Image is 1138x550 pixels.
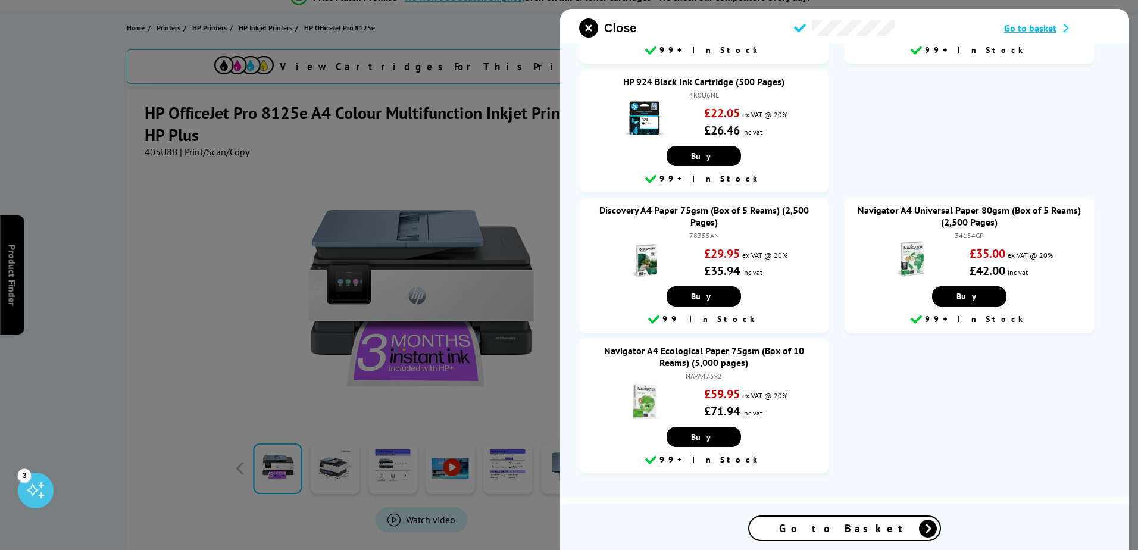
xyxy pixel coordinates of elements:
[604,345,804,368] a: Navigator A4 Ecological Paper 75gsm (Box of 10 Reams) (5,000 pages)
[1004,22,1056,34] span: Go to basket
[742,110,787,119] span: ex VAT @ 20%
[858,204,1081,228] a: Navigator A4 Universal Paper 80gsm (Box of 5 Reams) (2,500 Pages)
[599,204,809,228] a: Discovery A4 Paper 75gsm (Box of 5 Reams) (2,500 Pages)
[742,127,762,136] span: inc vat
[704,123,740,138] strong: £26.46
[1008,251,1053,260] span: ex VAT @ 20%
[604,21,636,35] span: Close
[856,231,1082,240] div: 34154GP
[691,291,717,302] span: Buy
[591,90,817,99] div: 4K0U6NE
[851,312,1088,327] div: 99+ In Stock
[18,468,31,482] div: 3
[742,391,787,400] span: ex VAT @ 20%
[704,404,740,419] strong: £71.94
[624,240,665,282] img: Discovery A4 Paper 75gsm (Box of 5 Reams) (2,500 Pages)
[585,312,823,327] div: 99 In Stock
[624,380,665,422] img: Navigator A4 Ecological Paper 75gsm (Box of 10 Reams) (5,000 pages)
[742,268,762,277] span: inc vat
[956,291,982,302] span: Buy
[623,76,784,87] a: HP 924 Black Ink Cartridge (500 Pages)
[779,521,910,535] span: Go to Basket
[970,246,1005,261] strong: £35.00
[704,386,740,402] strong: £59.95
[889,240,931,282] img: Navigator A4 Universal Paper 80gsm (Box of 5 Reams) (2,500 Pages)
[970,263,1005,279] strong: £42.00
[585,453,823,467] div: 99+ In Stock
[742,251,787,260] span: ex VAT @ 20%
[585,43,823,58] div: 99+ In Stock
[691,151,717,161] span: Buy
[585,172,823,186] div: 99+ In Stock
[742,408,762,417] span: inc vat
[691,432,717,442] span: Buy
[748,515,941,541] a: Go to Basket
[624,99,665,141] img: HP 924 Black Ink Cartridge (500 Pages)
[704,246,740,261] strong: £29.95
[851,43,1088,58] div: 99+ In Stock
[704,263,740,279] strong: £35.94
[579,18,636,37] button: close modal
[1004,22,1110,34] a: Go to basket
[591,231,817,240] div: 78355AN
[591,371,817,380] div: NAVA475x2
[704,105,740,121] strong: £22.05
[1008,268,1028,277] span: inc vat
